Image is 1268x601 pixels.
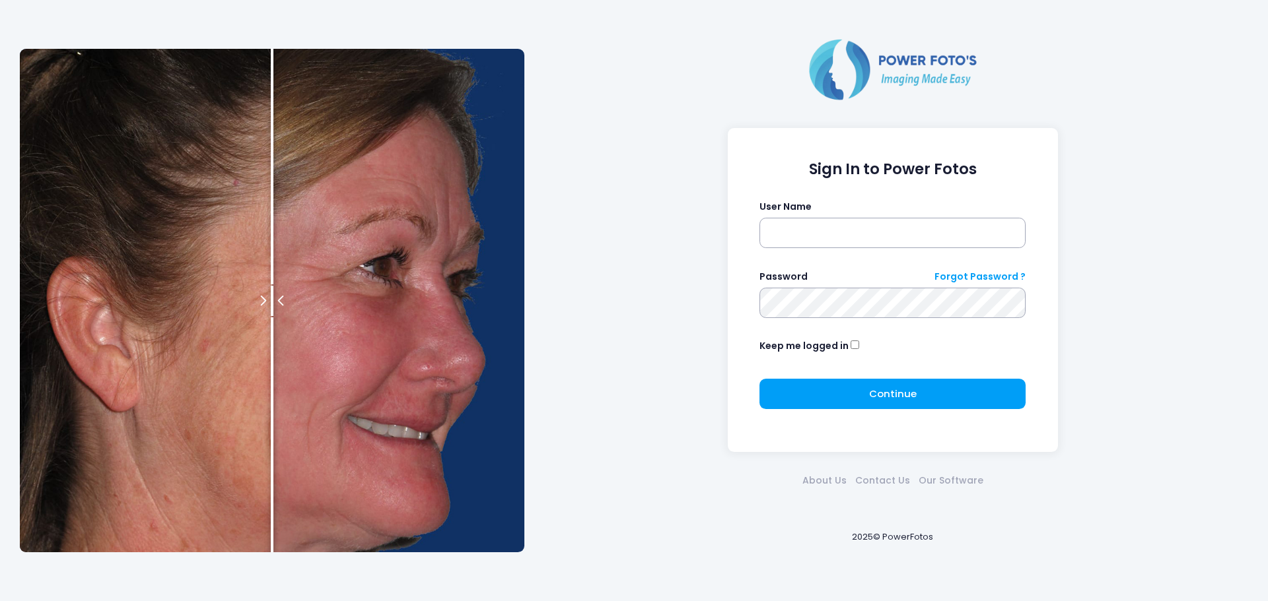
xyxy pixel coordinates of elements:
div: 2025© PowerFotos [537,509,1248,565]
button: Continue [759,379,1026,409]
a: Forgot Password ? [934,270,1026,284]
span: Continue [869,387,917,400]
img: Logo [804,36,982,102]
label: Password [759,270,808,284]
a: Contact Us [851,474,914,488]
label: Keep me logged in [759,339,849,353]
label: User Name [759,200,812,214]
a: About Us [798,474,851,488]
h1: Sign In to Power Fotos [759,160,1026,178]
a: Our Software [914,474,987,488]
